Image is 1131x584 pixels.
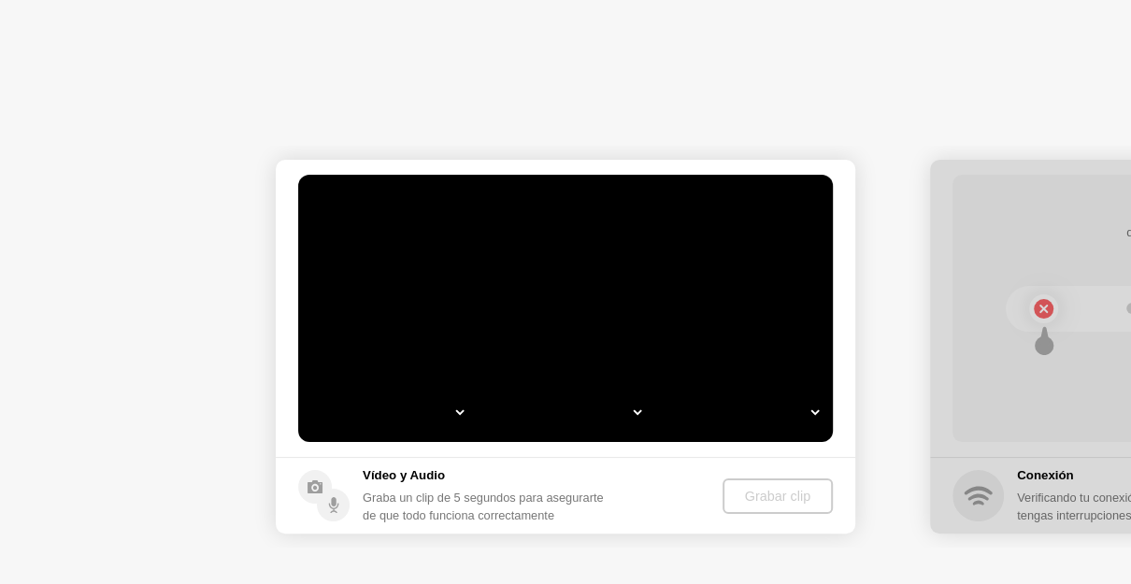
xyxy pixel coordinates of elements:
[363,489,612,524] div: Graba un clip de 5 segundos para asegurarte de que todo funciona correctamente
[730,489,825,504] div: Grabar clip
[663,393,823,431] select: Available microphones
[363,466,612,485] h5: Vídeo y Audio
[485,393,645,431] select: Available speakers
[723,478,833,514] button: Grabar clip
[308,393,467,431] select: Available cameras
